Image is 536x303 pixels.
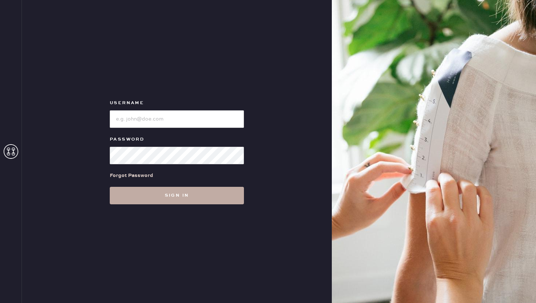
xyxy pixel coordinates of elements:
input: e.g. john@doe.com [110,110,244,128]
button: Sign in [110,187,244,204]
label: Password [110,135,244,144]
div: Forgot Password [110,172,153,180]
a: Forgot Password [110,164,153,187]
label: Username [110,99,244,107]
